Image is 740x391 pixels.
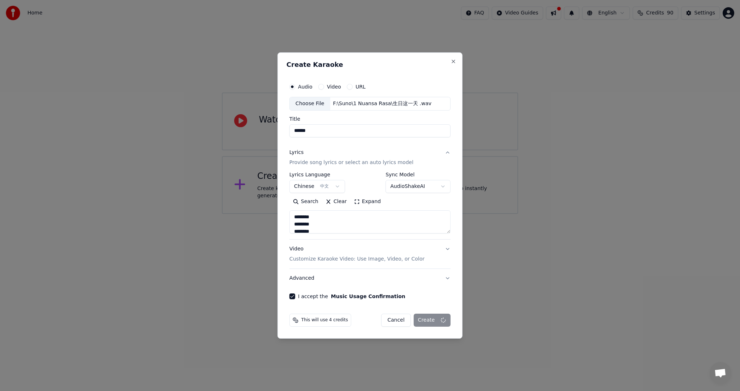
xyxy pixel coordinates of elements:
button: Cancel [381,314,410,327]
label: Audio [298,84,313,89]
label: URL [356,84,366,89]
label: Sync Model [386,172,451,177]
button: Clear [322,196,350,207]
p: Customize Karaoke Video: Use Image, Video, or Color [289,255,425,263]
p: Provide song lyrics or select an auto lyrics model [289,159,413,166]
div: F:\Suno\1 Nuansa Rasa\生日这一天 .wav [330,100,434,107]
button: I accept the [331,294,405,299]
label: I accept the [298,294,405,299]
label: Lyrics Language [289,172,345,177]
div: Choose File [290,97,330,110]
button: LyricsProvide song lyrics or select an auto lyrics model [289,143,451,172]
div: Video [289,245,425,263]
span: This will use 4 credits [301,317,348,323]
button: VideoCustomize Karaoke Video: Use Image, Video, or Color [289,240,451,268]
button: Expand [350,196,384,207]
label: Video [327,84,341,89]
label: Title [289,116,451,121]
div: Lyrics [289,149,304,156]
button: Advanced [289,269,451,288]
h2: Create Karaoke [287,61,453,68]
div: LyricsProvide song lyrics or select an auto lyrics model [289,172,451,239]
button: Search [289,196,322,207]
